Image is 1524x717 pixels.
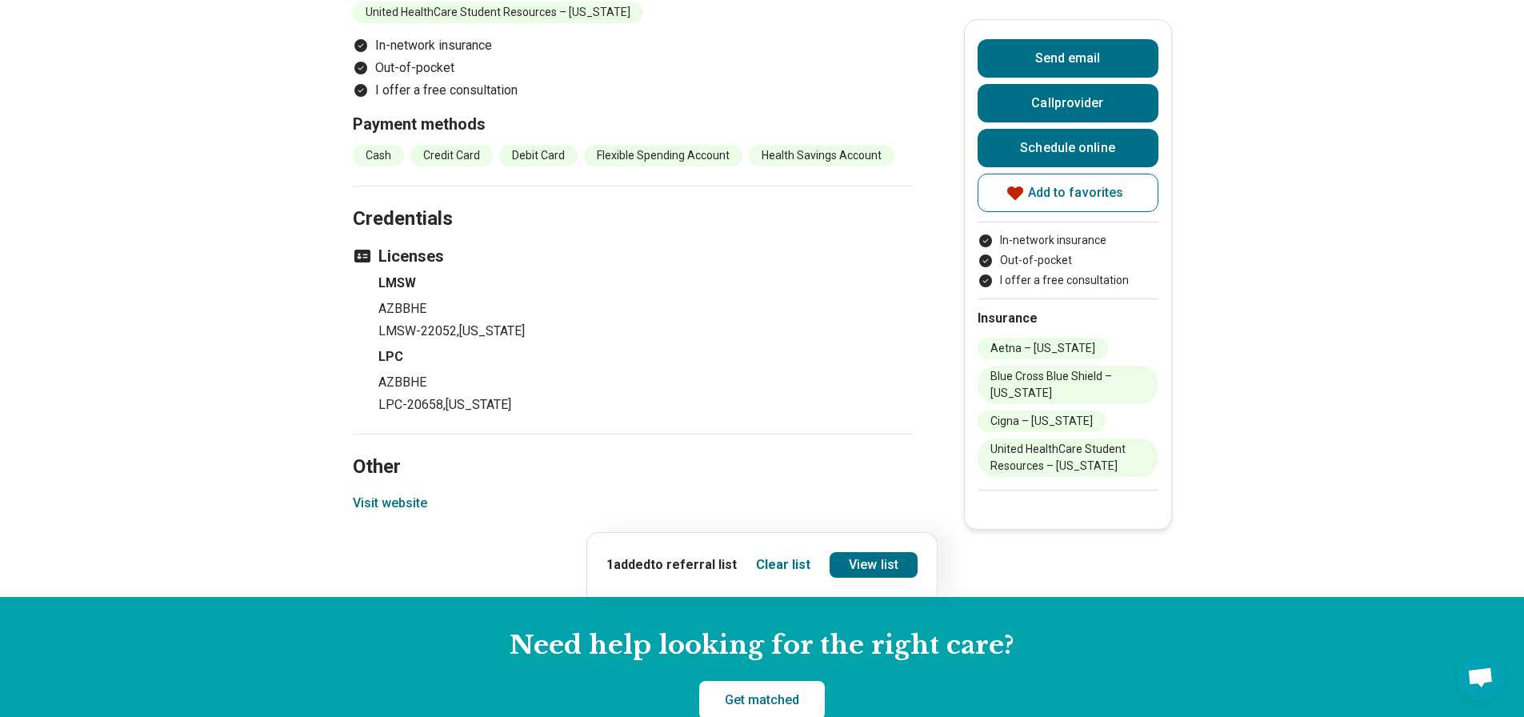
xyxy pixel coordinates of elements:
[978,39,1158,78] button: Send email
[978,232,1158,289] ul: Payment options
[353,58,913,78] li: Out-of-pocket
[353,81,913,100] li: I offer a free consultation
[13,629,1511,663] h2: Need help looking for the right care?
[978,366,1158,404] li: Blue Cross Blue Shield – [US_STATE]
[378,274,913,293] h4: LMSW
[978,272,1158,289] li: I offer a free consultation
[378,347,913,367] h4: LPC
[830,552,918,578] a: View list
[1457,653,1505,701] div: Open chat
[353,415,913,481] h2: Other
[978,338,1108,359] li: Aetna – [US_STATE]
[353,36,913,55] li: In-network insurance
[353,145,404,166] li: Cash
[978,252,1158,269] li: Out-of-pocket
[606,555,737,575] p: 1 added
[353,113,913,135] h3: Payment methods
[353,494,427,513] button: Visit website
[378,299,913,318] p: AZBBHE
[353,2,643,23] li: United HealthCare Student Resources – [US_STATE]
[978,84,1158,122] button: Callprovider
[749,145,894,166] li: Health Savings Account
[978,439,1158,477] li: United HealthCare Student Resources – [US_STATE]
[353,245,913,267] h3: Licenses
[499,145,578,166] li: Debit Card
[978,232,1158,249] li: In-network insurance
[353,36,913,100] ul: Payment options
[650,557,737,572] span: to referral list
[978,411,1106,432] li: Cigna – [US_STATE]
[978,129,1158,167] a: Schedule online
[978,174,1158,212] button: Add to favorites
[353,167,913,233] h2: Credentials
[756,555,810,575] button: Clear list
[978,309,1158,328] h2: Insurance
[378,322,913,341] p: LMSW-22052
[378,395,913,415] p: LPC-20658
[584,145,742,166] li: Flexible Spending Account
[1028,186,1124,199] span: Add to favorites
[410,145,493,166] li: Credit Card
[443,397,511,412] span: , [US_STATE]
[378,373,913,392] p: AZBBHE
[457,323,525,338] span: , [US_STATE]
